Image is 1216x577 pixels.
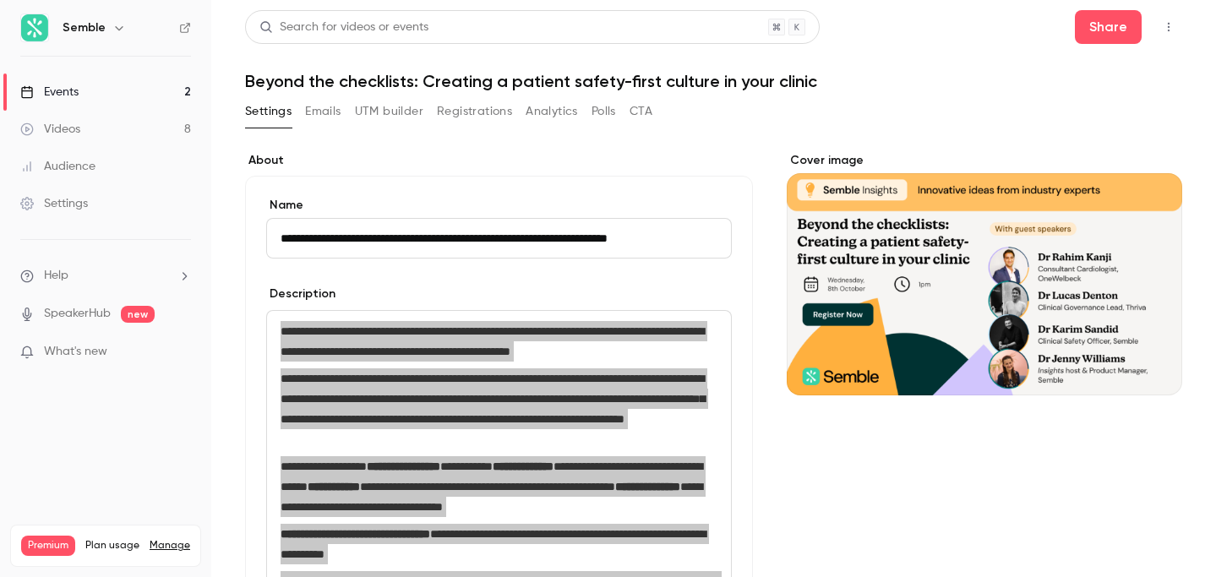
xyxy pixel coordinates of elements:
span: Help [44,267,68,285]
button: CTA [630,98,652,125]
span: What's new [44,343,107,361]
h1: Beyond the checklists: Creating a patient safety-first culture in your clinic [245,71,1182,91]
button: Share [1075,10,1142,44]
label: Name [266,197,732,214]
span: Premium [21,536,75,556]
label: Description [266,286,335,302]
button: UTM builder [355,98,423,125]
button: Emails [305,98,341,125]
span: new [121,306,155,323]
iframe: Noticeable Trigger [171,345,191,360]
div: Audience [20,158,95,175]
div: Settings [20,195,88,212]
div: Events [20,84,79,101]
img: Semble [21,14,48,41]
a: Manage [150,539,190,553]
li: help-dropdown-opener [20,267,191,285]
h6: Semble [63,19,106,36]
section: Cover image [787,152,1182,395]
a: SpeakerHub [44,305,111,323]
button: Settings [245,98,292,125]
button: Polls [592,98,616,125]
div: Search for videos or events [259,19,428,36]
button: Analytics [526,98,578,125]
label: About [245,152,753,169]
span: Plan usage [85,539,139,553]
button: Registrations [437,98,512,125]
div: Videos [20,121,80,138]
label: Cover image [787,152,1182,169]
